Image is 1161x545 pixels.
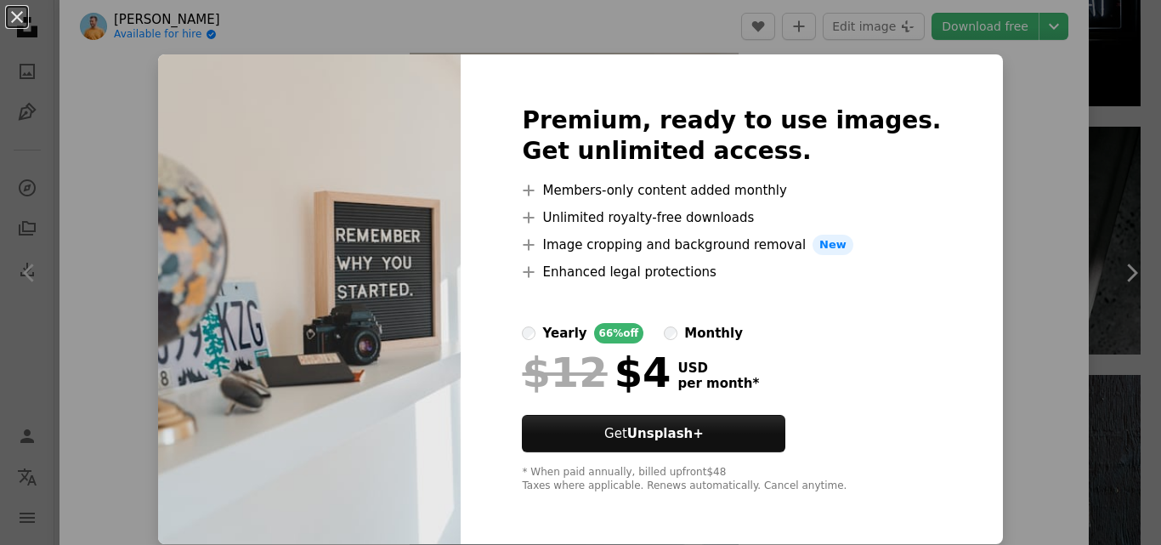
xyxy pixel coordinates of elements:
img: photo-1564410267841-915d8e4d71ea [158,54,461,544]
span: New [813,235,853,255]
span: per month * [677,376,759,391]
li: Image cropping and background removal [522,235,941,255]
span: USD [677,360,759,376]
div: * When paid annually, billed upfront $48 Taxes where applicable. Renews automatically. Cancel any... [522,466,941,493]
input: yearly66%off [522,326,535,340]
li: Members-only content added monthly [522,180,941,201]
input: monthly [664,326,677,340]
h2: Premium, ready to use images. Get unlimited access. [522,105,941,167]
span: $12 [522,350,607,395]
div: yearly [542,323,586,343]
button: GetUnsplash+ [522,415,785,452]
div: monthly [684,323,743,343]
li: Unlimited royalty-free downloads [522,207,941,228]
strong: Unsplash+ [627,426,704,441]
div: 66% off [594,323,644,343]
li: Enhanced legal protections [522,262,941,282]
div: $4 [522,350,671,395]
